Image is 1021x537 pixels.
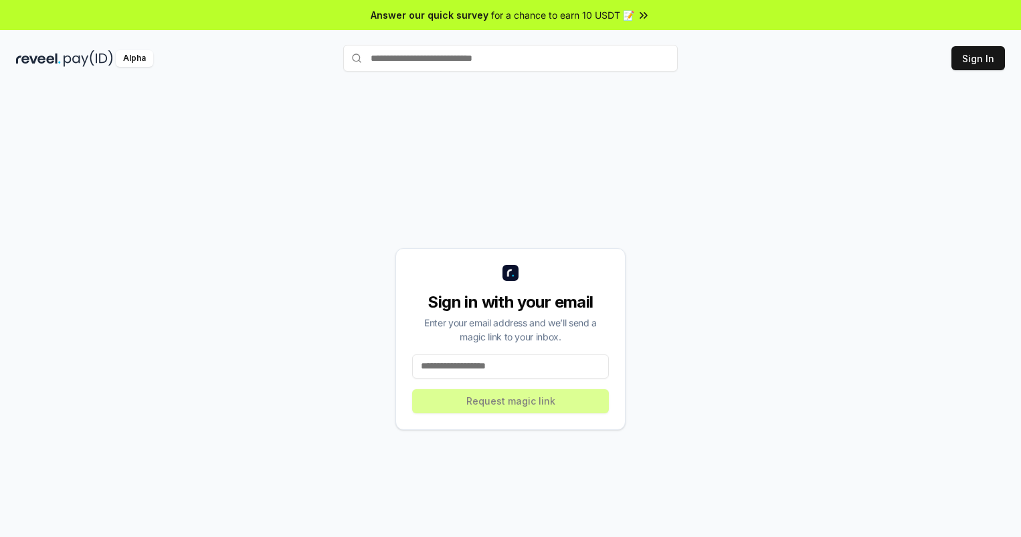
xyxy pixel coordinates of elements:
div: Alpha [116,50,153,67]
img: logo_small [502,265,519,281]
button: Sign In [951,46,1005,70]
img: reveel_dark [16,50,61,67]
span: Answer our quick survey [371,8,488,22]
span: for a chance to earn 10 USDT 📝 [491,8,634,22]
img: pay_id [64,50,113,67]
div: Sign in with your email [412,292,609,313]
div: Enter your email address and we’ll send a magic link to your inbox. [412,316,609,344]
